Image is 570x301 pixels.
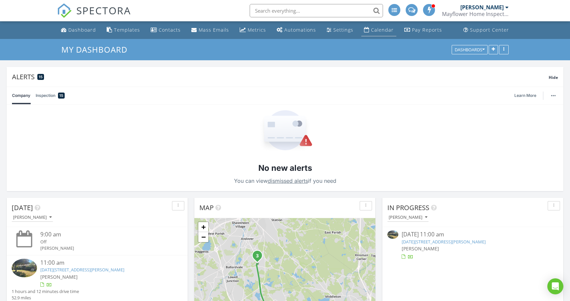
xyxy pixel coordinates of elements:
div: Pay Reports [412,27,442,33]
div: Dashboards [455,47,485,52]
span: In Progress [387,203,429,212]
a: Learn More [514,92,540,99]
div: Off [40,239,169,245]
div: Mass Emails [199,27,229,33]
div: [PERSON_NAME] [13,215,52,220]
span: 15 [39,75,43,79]
div: Automations [284,27,316,33]
a: Company [12,87,30,104]
button: Dashboards [452,45,488,54]
div: Metrics [248,27,266,33]
div: 1 hours and 12 minutes drive time [12,288,79,295]
span: Map [199,203,214,212]
div: Alerts [12,72,549,81]
button: [PERSON_NAME] [387,213,429,222]
div: Settings [333,27,353,33]
a: [DATE][STREET_ADDRESS][PERSON_NAME] [40,267,124,273]
img: Empty State [257,110,313,152]
div: Support Center [470,27,509,33]
a: Support Center [461,24,512,36]
div: Open Intercom Messenger [547,278,563,294]
div: [PERSON_NAME] [40,245,169,251]
span: 15 [59,92,63,99]
a: SPECTORA [57,9,131,23]
a: Contacts [148,24,183,36]
a: Zoom in [198,222,208,232]
p: You can view if you need [234,176,336,185]
span: [DATE] [12,203,33,212]
a: [DATE] 11:00 am [DATE][STREET_ADDRESS][PERSON_NAME] [PERSON_NAME] [387,230,558,260]
a: Pay Reports [402,24,445,36]
span: [PERSON_NAME] [402,245,439,252]
div: Mayflower Home Inspection [442,11,509,17]
div: Templates [114,27,140,33]
a: Mass Emails [189,24,232,36]
a: Calendar [361,24,396,36]
span: SPECTORA [76,3,131,17]
div: Calendar [371,27,394,33]
div: [PERSON_NAME] [460,4,504,11]
a: Dashboard [58,24,99,36]
a: Templates [104,24,143,36]
a: My Dashboard [61,44,133,55]
span: Hide [549,75,558,80]
span: [PERSON_NAME] [40,274,78,280]
a: dismissed alerts [268,177,308,184]
a: Settings [324,24,356,36]
div: 9:00 am [40,230,169,239]
button: [PERSON_NAME] [12,213,53,222]
a: Metrics [237,24,269,36]
div: [PERSON_NAME] [389,215,427,220]
img: ellipsis-632cfdd7c38ec3a7d453.svg [551,95,556,96]
i: 3 [256,254,259,258]
a: [DATE][STREET_ADDRESS][PERSON_NAME] [402,239,486,245]
div: Dashboard [68,27,96,33]
div: 11:00 am [40,259,169,267]
a: Inspection [36,87,65,104]
h2: No new alerts [258,162,312,174]
div: [DATE] 11:00 am [402,230,544,239]
div: Contacts [159,27,181,33]
img: The Best Home Inspection Software - Spectora [57,3,72,18]
input: Search everything... [250,4,383,17]
img: 9356904%2Fcover_photos%2FwFdAbRJDJXOMLDHMmqBD%2Fsmall.jpg [12,259,37,277]
div: 52.9 miles [12,295,79,301]
a: Automations (Advanced) [274,24,319,36]
div: 332 S Main St, Andover, MA 01810 [257,255,261,259]
a: Zoom out [198,232,208,242]
img: 9356904%2Fcover_photos%2FwFdAbRJDJXOMLDHMmqBD%2Fsmall.jpg [387,230,398,238]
